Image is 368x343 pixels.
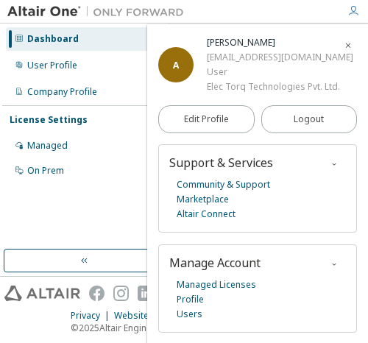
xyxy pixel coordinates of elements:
[207,35,353,50] div: Ankit Kumar
[207,79,353,94] div: Elec Torq Technologies Pvt. Ltd.
[169,155,273,171] span: Support & Services
[113,286,129,301] img: instagram.svg
[177,292,204,307] a: Profile
[27,140,68,152] div: Managed
[4,286,80,301] img: altair_logo.svg
[207,50,353,65] div: [EMAIL_ADDRESS][DOMAIN_NAME]
[184,113,229,125] span: Edit Profile
[10,114,88,126] div: License Settings
[71,310,114,322] div: Privacy
[27,60,77,71] div: User Profile
[114,310,222,322] div: Website Terms of Use
[7,4,191,19] img: Altair One
[71,322,298,334] p: © 2025 Altair Engineering, Inc. All Rights Reserved.
[89,286,105,301] img: facebook.svg
[177,277,256,292] a: Managed Licenses
[294,112,324,127] span: Logout
[207,65,353,79] div: User
[158,105,255,133] a: Edit Profile
[177,192,229,207] a: Marketplace
[261,105,358,133] button: Logout
[173,59,179,71] span: A
[177,207,236,222] a: Altair Connect
[138,286,153,301] img: linkedin.svg
[27,86,97,98] div: Company Profile
[27,33,79,45] div: Dashboard
[169,255,261,271] span: Manage Account
[177,307,202,322] a: Users
[177,177,270,192] a: Community & Support
[27,165,64,177] div: On Prem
